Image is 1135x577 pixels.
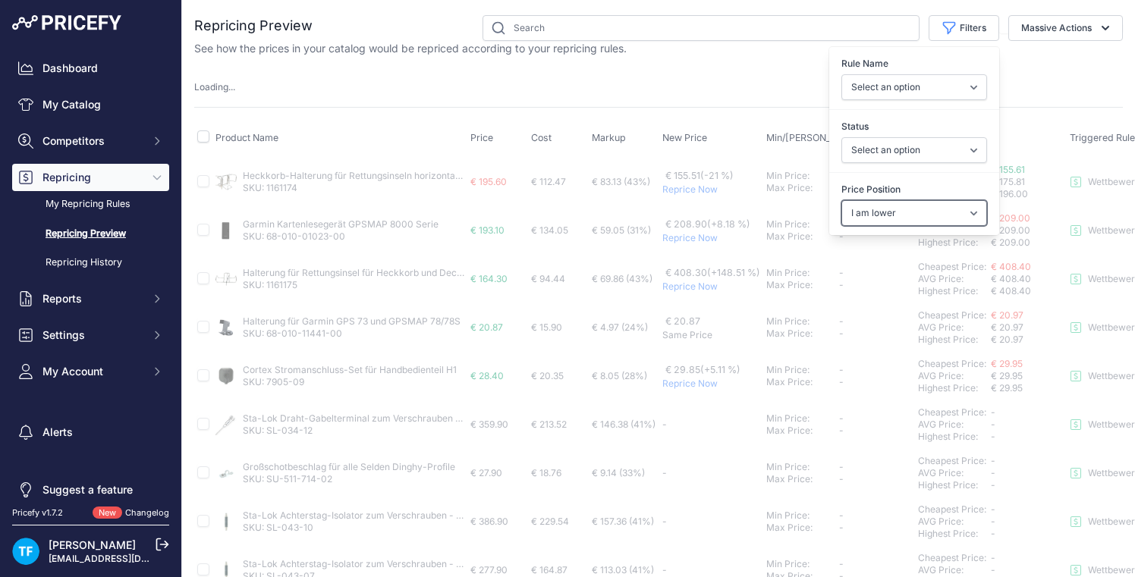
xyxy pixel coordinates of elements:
[766,328,839,340] div: Max Price:
[839,230,844,242] span: -
[918,285,978,296] a: Highest Price:
[228,81,235,93] span: ...
[12,249,169,276] a: Repricing History
[662,132,707,143] span: New Price
[470,467,502,478] span: € 27.90
[49,538,136,551] a: [PERSON_NAME]
[918,467,991,479] div: AVG Price:
[662,378,760,390] p: Reprice Now
[991,516,995,527] span: -
[918,431,978,442] a: Highest Price:
[766,170,839,182] div: Min Price:
[918,479,978,491] a: Highest Price:
[918,358,986,369] a: Cheapest Price:
[243,412,640,424] a: Sta-Lok Draht-Gabelterminal zum Verschrauben - für 12mm Draht / Bolzen-Durchmesser 18
[841,119,987,134] label: Status
[125,507,169,518] a: Changelog
[243,376,304,387] a: SKU: 7905-09
[991,467,995,478] span: -
[243,461,455,472] a: Großschotbeschlag für alle Selden Dinghy-Profile
[42,364,142,379] span: My Account
[991,188,1028,199] span: € 196.00
[243,182,297,193] a: SKU: 1161174
[918,261,986,272] a: Cheapest Price:
[991,419,995,430] span: -
[700,364,740,375] span: (+5.11 %)
[839,315,844,327] span: -
[665,218,750,230] span: € 208.90
[12,285,169,312] button: Reports
[766,132,862,143] span: Min/[PERSON_NAME]
[839,364,844,375] span: -
[1008,15,1123,41] button: Massive Actions
[991,370,1064,382] div: € 29.95
[918,309,986,321] a: Cheapest Price:
[841,56,987,71] label: Rule Name
[592,564,654,575] span: € 113.03 (41%)
[592,176,650,187] span: € 83.13 (43%)
[49,553,207,564] a: [EMAIL_ADDRESS][DOMAIN_NAME]
[991,406,995,418] span: -
[531,516,569,527] span: € 229.54
[531,419,567,430] span: € 213.52
[662,419,667,430] span: -
[918,382,978,394] a: Highest Price:
[93,506,122,519] span: New
[531,370,564,381] span: € 20.35
[918,406,986,418] a: Cheapest Price:
[12,127,169,155] button: Competitors
[665,170,734,181] span: € 155.51
[42,291,142,306] span: Reports
[839,461,844,472] span: -
[766,376,839,388] div: Max Price:
[12,15,121,30] img: Pricefy Logo
[991,382,1023,394] span: € 29.95
[531,564,567,575] span: € 164.87
[662,516,667,527] span: -
[707,218,750,230] span: (+8.18 %)
[991,455,995,466] span: -
[243,315,461,327] a: Halterung für Garmin GPS 73 und GPSMAP 78/78S
[839,376,844,387] span: -
[918,273,991,285] div: AVG Price:
[991,358,1023,369] a: € 29.95
[243,522,313,533] a: SKU: SL-043-10
[243,230,345,242] a: SKU: 68-010-01023-00
[839,412,844,424] span: -
[592,419,656,430] span: € 146.38 (41%)
[12,358,169,385] button: My Account
[918,237,978,248] a: Highest Price:
[243,510,523,521] a: Sta-Lok Achterstag-Isolator zum Verschrauben - für 10mm Draht
[531,273,565,284] span: € 94.44
[194,81,235,93] span: Loading
[766,315,839,328] div: Min Price:
[918,370,991,382] div: AVG Price:
[918,334,978,345] a: Highest Price:
[839,328,844,339] span: -
[42,170,142,185] span: Repricing
[918,455,986,466] a: Cheapest Price:
[592,370,647,381] span: € 8.05 (28%)
[839,473,844,484] span: -
[12,191,169,218] a: My Repricing Rules
[991,261,1031,272] span: € 408.40
[194,15,313,36] h2: Repricing Preview
[592,132,626,143] span: Markup
[243,279,297,290] a: SKU: 1161175
[991,176,1064,188] div: € 175.81
[918,503,986,515] a: Cheapest Price:
[991,237,1030,248] span: € 209.00
[707,267,760,278] span: (+148.51 %)
[470,224,505,236] span: € 193.10
[12,221,169,247] a: Repricing Preview
[243,558,518,569] a: Sta-Lok Achterstag-Isolator zum Verschrauben - für 7mm Draht
[592,467,645,478] span: € 9.14 (33%)
[918,528,978,539] a: Highest Price:
[592,273,652,284] span: € 69.86 (43%)
[766,364,839,376] div: Min Price:
[243,267,571,278] a: Halterung für Rettungsinsel für Heckkorb und Decksmontage rostfreier Stahl
[991,552,995,563] span: -
[470,132,493,143] span: Price
[991,212,1030,224] a: € 209.00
